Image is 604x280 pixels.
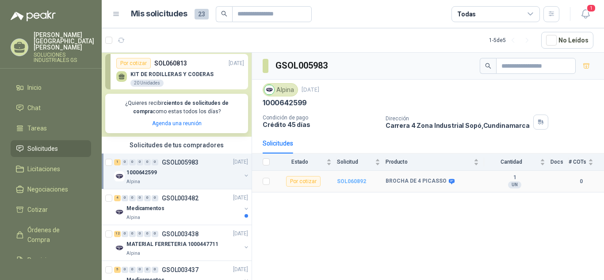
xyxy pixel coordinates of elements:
[114,195,121,201] div: 4
[144,231,151,237] div: 0
[286,176,321,187] div: Por cotizar
[275,159,325,165] span: Estado
[233,230,248,238] p: [DATE]
[122,195,128,201] div: 0
[126,240,218,249] p: MATERIAL FERRETERIA 1000447711
[263,138,293,148] div: Solicitudes
[137,159,143,165] div: 0
[111,99,243,116] p: ¿Quieres recibir como estas todos los días?
[27,103,41,113] span: Chat
[131,8,187,20] h1: Mis solicitudes
[152,120,202,127] a: Agenda una reunión
[137,231,143,237] div: 0
[130,71,214,77] p: KIT DE RODILLERAS Y CODERAS
[233,265,248,274] p: [DATE]
[263,83,298,96] div: Alpina
[126,178,140,185] p: Alpina
[484,174,545,181] b: 1
[27,184,68,194] span: Negociaciones
[569,153,604,171] th: # COTs
[11,79,91,96] a: Inicio
[129,267,136,273] div: 0
[302,86,319,94] p: [DATE]
[114,193,250,221] a: 4 0 0 0 0 0 GSOL003482[DATE] Company LogoMedicamentosAlpina
[11,161,91,177] a: Licitaciones
[484,159,538,165] span: Cantidad
[275,59,329,73] h3: GSOL005983
[27,255,60,265] span: Remisiones
[114,231,121,237] div: 12
[133,100,229,115] b: cientos de solicitudes de compra
[11,222,91,248] a: Órdenes de Compra
[11,11,56,21] img: Logo peakr
[129,231,136,237] div: 0
[162,159,199,165] p: GSOL005983
[275,153,337,171] th: Estado
[11,181,91,198] a: Negociaciones
[263,121,378,128] p: Crédito 45 días
[11,100,91,116] a: Chat
[27,144,58,153] span: Solicitudes
[162,267,199,273] p: GSOL003437
[122,267,128,273] div: 0
[105,54,248,89] a: Por cotizarSOL060813[DATE] KIT DE RODILLERAS Y CODERAS20 Unidades
[152,267,158,273] div: 0
[386,115,530,122] p: Dirección
[129,159,136,165] div: 0
[122,159,128,165] div: 0
[485,63,491,69] span: search
[263,115,378,121] p: Condición de pago
[11,140,91,157] a: Solicitudes
[457,9,476,19] div: Todas
[263,98,307,107] p: 1000642599
[233,194,248,202] p: [DATE]
[508,181,521,188] div: UN
[114,159,121,165] div: 1
[114,229,250,257] a: 12 0 0 0 0 0 GSOL003438[DATE] Company LogoMATERIAL FERRETERIA 1000447711Alpina
[162,195,199,201] p: GSOL003482
[27,164,60,174] span: Licitaciones
[386,122,530,129] p: Carrera 4 Zona Industrial Sopó , Cundinamarca
[154,58,187,68] p: SOL060813
[569,177,593,186] b: 0
[122,231,128,237] div: 0
[541,32,593,49] button: No Leídos
[137,267,143,273] div: 0
[129,195,136,201] div: 0
[126,214,140,221] p: Alpina
[114,157,250,185] a: 1 0 0 0 0 0 GSOL005983[DATE] Company Logo1000642599Alpina
[569,159,586,165] span: # COTs
[337,153,386,171] th: Solicitud
[116,58,151,69] div: Por cotizar
[229,59,244,68] p: [DATE]
[34,52,94,63] p: SOLUCIONES INDUSTRIALES GS
[27,225,83,245] span: Órdenes de Compra
[489,33,534,47] div: 1 - 5 de 5
[11,252,91,268] a: Remisiones
[126,169,157,177] p: 1000642599
[144,267,151,273] div: 0
[114,243,125,253] img: Company Logo
[577,6,593,22] button: 1
[126,250,140,257] p: Alpina
[195,9,209,19] span: 23
[337,159,373,165] span: Solicitud
[34,32,94,50] p: [PERSON_NAME] [GEOGRAPHIC_DATA][PERSON_NAME]
[130,80,164,87] div: 20 Unidades
[27,123,47,133] span: Tareas
[586,4,596,12] span: 1
[27,83,42,92] span: Inicio
[126,204,164,213] p: Medicamentos
[11,201,91,218] a: Cotizar
[386,159,472,165] span: Producto
[144,195,151,201] div: 0
[386,178,447,185] b: BROCHA DE 4 PICASSO
[221,11,227,17] span: search
[386,153,484,171] th: Producto
[162,231,199,237] p: GSOL003438
[484,153,550,171] th: Cantidad
[337,178,366,184] a: SOL060892
[144,159,151,165] div: 0
[27,205,48,215] span: Cotizar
